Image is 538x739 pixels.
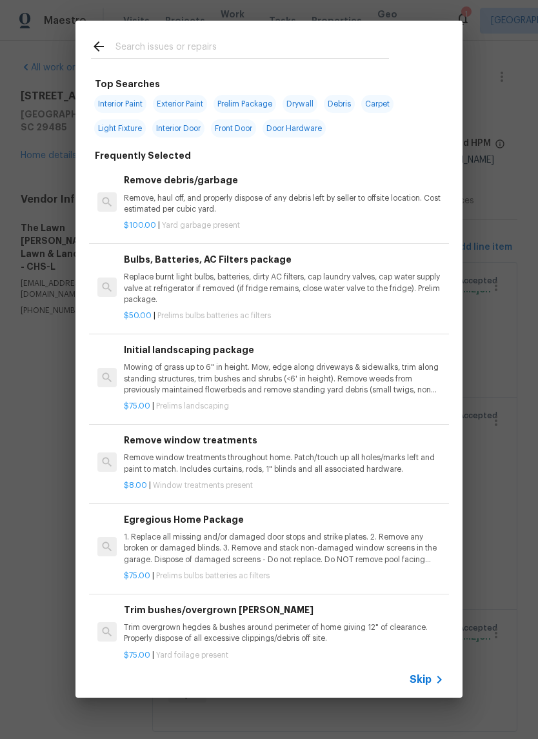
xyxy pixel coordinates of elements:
h6: Frequently Selected [95,148,191,163]
span: Yard foilage present [156,651,228,659]
span: $50.00 [124,312,152,319]
span: Drywall [283,95,317,113]
span: Prelims bulbs batteries ac filters [157,312,271,319]
span: Prelims bulbs batteries ac filters [156,572,270,580]
h6: Remove debris/garbage [124,173,444,187]
span: Skip [410,673,432,686]
span: Front Door [211,119,256,137]
span: Yard garbage present [162,221,240,229]
span: Carpet [361,95,394,113]
p: Trim overgrown hegdes & bushes around perimeter of home giving 12" of clearance. Properly dispose... [124,622,444,644]
p: | [124,571,444,582]
p: | [124,401,444,412]
span: Prelim Package [214,95,276,113]
h6: Egregious Home Package [124,512,444,527]
span: Exterior Paint [153,95,207,113]
p: Replace burnt light bulbs, batteries, dirty AC filters, cap laundry valves, cap water supply valv... [124,272,444,305]
span: Debris [324,95,355,113]
span: $8.00 [124,481,147,489]
p: | [124,650,444,661]
span: Door Hardware [263,119,326,137]
span: Window treatments present [153,481,253,489]
p: Remove, haul off, and properly dispose of any debris left by seller to offsite location. Cost est... [124,193,444,215]
span: $75.00 [124,651,150,659]
span: $100.00 [124,221,156,229]
span: $75.00 [124,572,150,580]
span: $75.00 [124,402,150,410]
p: 1. Replace all missing and/or damaged door stops and strike plates. 2. Remove any broken or damag... [124,532,444,565]
h6: Bulbs, Batteries, AC Filters package [124,252,444,267]
p: Remove window treatments throughout home. Patch/touch up all holes/marks left and paint to match.... [124,452,444,474]
h6: Initial landscaping package [124,343,444,357]
h6: Trim bushes/overgrown [PERSON_NAME] [124,603,444,617]
p: | [124,310,444,321]
span: Interior Door [152,119,204,137]
p: Mowing of grass up to 6" in height. Mow, edge along driveways & sidewalks, trim along standing st... [124,362,444,395]
p: | [124,220,444,231]
h6: Remove window treatments [124,433,444,447]
input: Search issues or repairs [115,39,389,58]
p: | [124,480,444,491]
span: Light Fixture [94,119,146,137]
h6: Top Searches [95,77,160,91]
span: Prelims landscaping [156,402,229,410]
span: Interior Paint [94,95,146,113]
